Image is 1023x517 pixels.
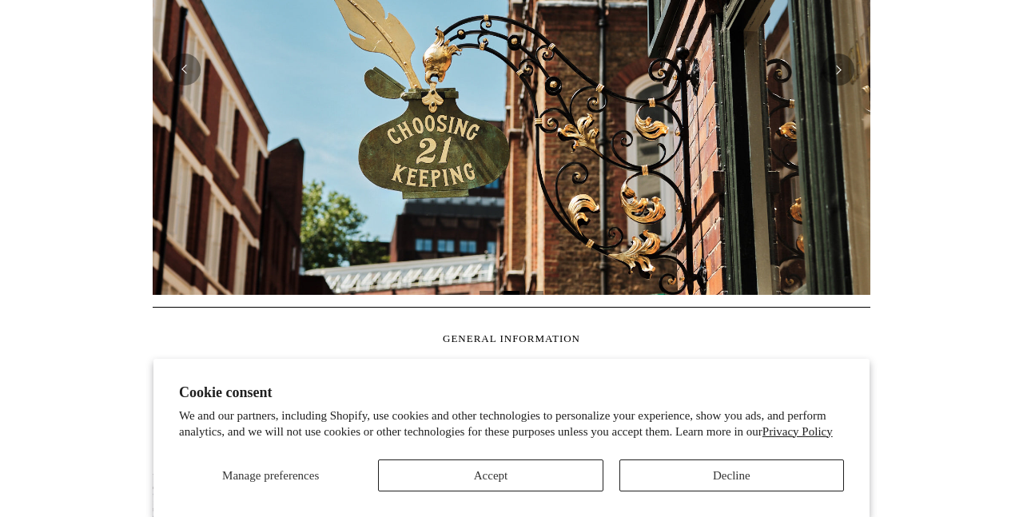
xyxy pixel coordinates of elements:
[179,459,362,491] button: Manage preferences
[179,408,844,439] p: We and our partners, including Shopify, use cookies and other technologies to personalize your ex...
[153,361,384,460] img: pf-4db91bb9--1305-Newsletter-Button_1200x.jpg
[169,54,201,86] button: Previous
[822,54,854,86] button: Next
[222,469,319,482] span: Manage preferences
[619,459,844,491] button: Decline
[179,384,844,401] h2: Cookie consent
[378,459,603,491] button: Accept
[443,332,580,344] span: GENERAL INFORMATION
[762,425,833,438] a: Privacy Policy
[480,291,496,295] button: Page 1
[527,291,543,295] button: Page 3
[504,291,519,295] button: Page 2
